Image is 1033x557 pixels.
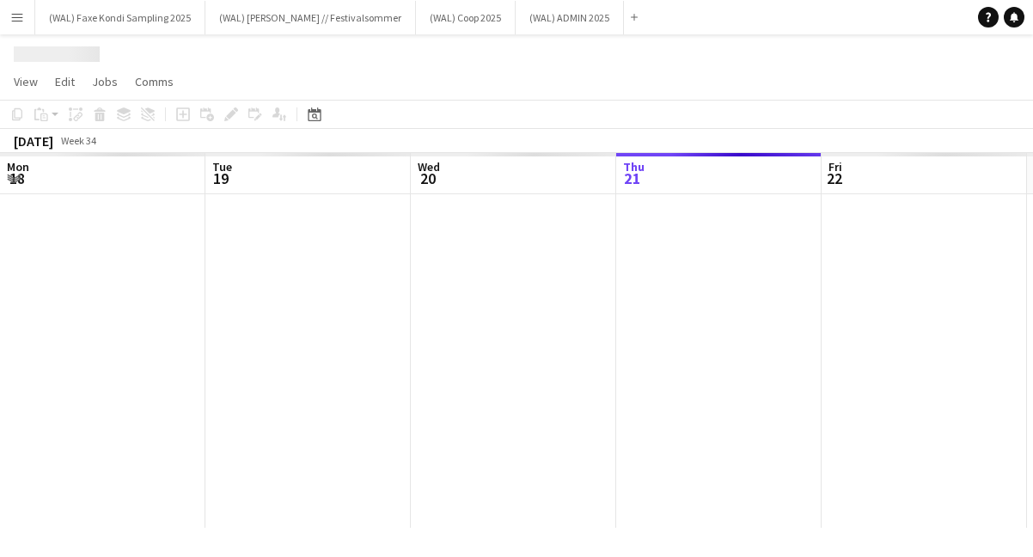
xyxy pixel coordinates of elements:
span: Edit [55,74,75,89]
span: 19 [210,168,232,188]
span: 18 [4,168,29,188]
span: View [14,74,38,89]
a: View [7,70,45,93]
a: Comms [128,70,180,93]
span: Wed [418,159,440,174]
span: Fri [828,159,842,174]
button: (WAL) ADMIN 2025 [516,1,624,34]
div: [DATE] [14,132,53,150]
span: Week 34 [57,134,100,147]
span: Thu [623,159,645,174]
span: Tue [212,159,232,174]
span: 21 [620,168,645,188]
span: Comms [135,74,174,89]
span: 20 [415,168,440,188]
button: (WAL) Coop 2025 [416,1,516,34]
button: (WAL) Faxe Kondi Sampling 2025 [35,1,205,34]
a: Edit [48,70,82,93]
button: (WAL) [PERSON_NAME] // Festivalsommer [205,1,416,34]
span: Jobs [92,74,118,89]
a: Jobs [85,70,125,93]
span: 22 [826,168,842,188]
span: Mon [7,159,29,174]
